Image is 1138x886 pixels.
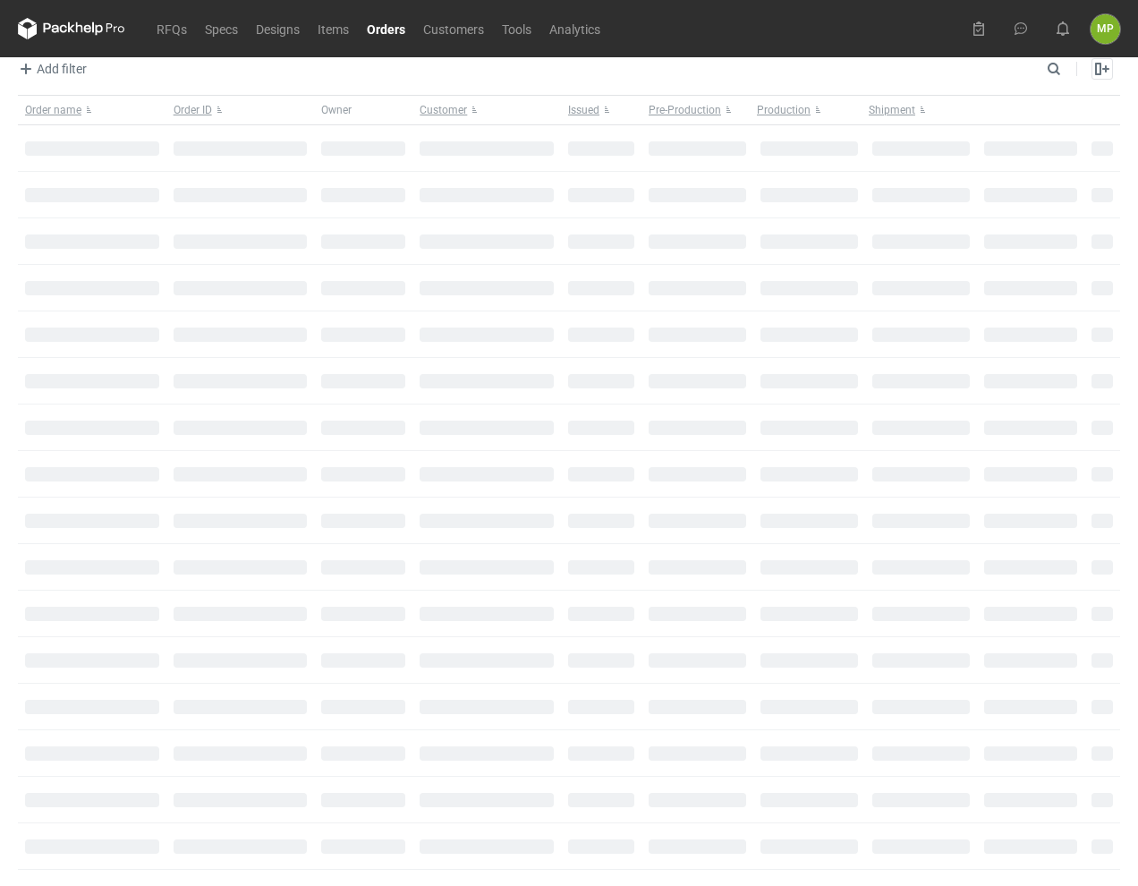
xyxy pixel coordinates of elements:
input: Search [1043,58,1100,80]
span: Add filter [15,58,87,80]
button: Order ID [166,96,315,124]
a: Analytics [540,18,609,39]
button: Shipment [865,96,977,124]
div: Magdalena Polakowska [1091,14,1120,44]
a: Orders [358,18,414,39]
span: Pre-Production [649,103,721,117]
a: Customers [414,18,493,39]
span: Order name [25,103,81,117]
a: Specs [196,18,247,39]
a: RFQs [148,18,196,39]
span: Shipment [869,103,915,117]
button: Order name [18,96,166,124]
a: Tools [493,18,540,39]
button: Pre-Production [641,96,753,124]
button: Customer [412,96,561,124]
span: Production [757,103,811,117]
span: Owner [321,103,352,117]
span: Customer [420,103,467,117]
a: Designs [247,18,309,39]
svg: Packhelp Pro [18,18,125,39]
span: Order ID [174,103,212,117]
button: Issued [561,96,641,124]
span: Issued [568,103,599,117]
button: Production [753,96,865,124]
a: Items [309,18,358,39]
button: Add filter [14,58,88,80]
button: MP [1091,14,1120,44]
